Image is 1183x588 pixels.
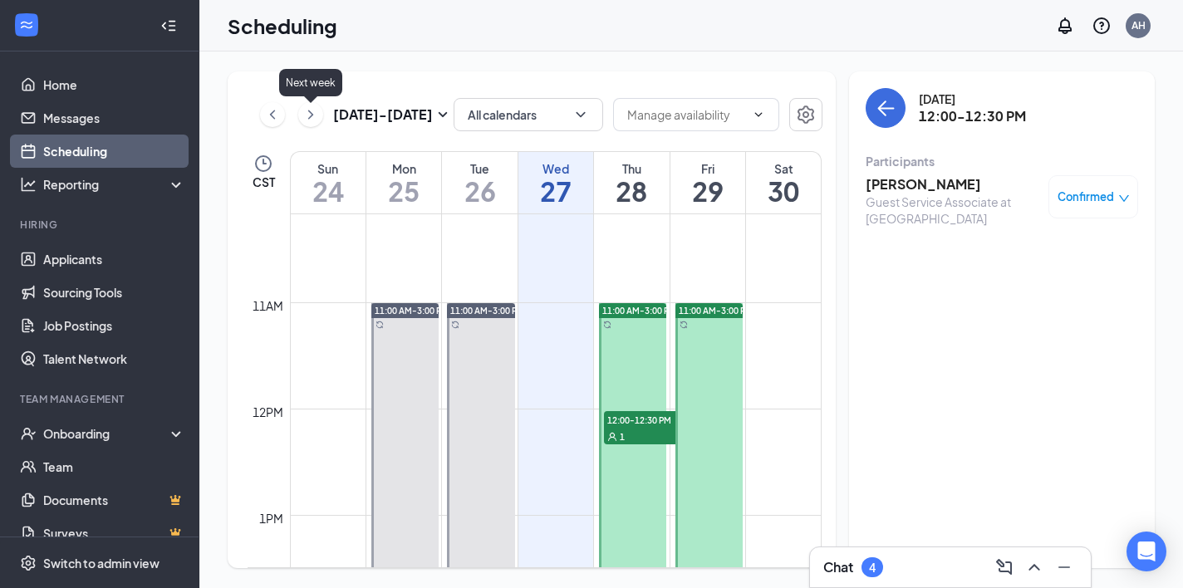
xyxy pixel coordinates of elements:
[607,432,617,442] svg: User
[302,105,319,125] svg: ChevronRight
[442,177,517,205] h1: 26
[1127,532,1166,571] div: Open Intercom Messenger
[1021,554,1048,581] button: ChevronUp
[1131,18,1146,32] div: AH
[789,98,822,131] button: Settings
[670,160,745,177] div: Fri
[746,152,821,213] a: August 30, 2025
[1055,16,1075,36] svg: Notifications
[620,431,625,443] span: 1
[518,177,593,205] h1: 27
[43,517,185,550] a: SurveysCrown
[249,403,287,421] div: 12pm
[433,105,453,125] svg: SmallChevronDown
[366,152,441,213] a: August 25, 2025
[1058,189,1114,205] span: Confirmed
[43,483,185,517] a: DocumentsCrown
[594,160,669,177] div: Thu
[866,88,906,128] button: back-button
[256,509,287,527] div: 1pm
[442,152,517,213] a: August 26, 2025
[291,177,366,205] h1: 24
[451,321,459,329] svg: Sync
[518,160,593,177] div: Wed
[866,194,1040,227] div: Guest Service Associate at [GEOGRAPHIC_DATA]
[604,411,687,428] span: 12:00-12:30 PM
[249,296,287,315] div: 11am
[253,174,275,190] span: CST
[450,305,524,316] span: 11:00 AM-3:00 PM
[627,105,745,124] input: Manage availability
[20,392,182,406] div: Team Management
[1051,554,1077,581] button: Minimize
[602,305,676,316] span: 11:00 AM-3:00 PM
[679,305,753,316] span: 11:00 AM-3:00 PM
[20,176,37,193] svg: Analysis
[991,554,1018,581] button: ComposeMessage
[594,177,669,205] h1: 28
[518,152,593,213] a: August 27, 2025
[823,558,853,576] h3: Chat
[260,102,285,127] button: ChevronLeft
[18,17,35,33] svg: WorkstreamLogo
[43,68,185,101] a: Home
[43,101,185,135] a: Messages
[866,175,1040,194] h3: [PERSON_NAME]
[442,160,517,177] div: Tue
[228,12,337,40] h1: Scheduling
[366,160,441,177] div: Mon
[746,160,821,177] div: Sat
[291,152,366,213] a: August 24, 2025
[919,91,1026,107] div: [DATE]
[253,154,273,174] svg: Clock
[43,276,185,309] a: Sourcing Tools
[298,102,323,127] button: ChevronRight
[43,425,171,442] div: Onboarding
[1092,16,1112,36] svg: QuestionInfo
[603,321,611,329] svg: Sync
[43,342,185,375] a: Talent Network
[376,321,384,329] svg: Sync
[1024,557,1044,577] svg: ChevronUp
[796,105,816,125] svg: Settings
[333,105,433,124] h3: [DATE] - [DATE]
[876,98,896,118] svg: ArrowLeft
[594,152,669,213] a: August 28, 2025
[572,106,589,123] svg: ChevronDown
[160,17,177,34] svg: Collapse
[43,135,185,168] a: Scheduling
[43,176,186,193] div: Reporting
[43,243,185,276] a: Applicants
[279,69,342,96] div: Next week
[43,450,185,483] a: Team
[1054,557,1074,577] svg: Minimize
[264,105,281,125] svg: ChevronLeft
[375,305,449,316] span: 11:00 AM-3:00 PM
[20,555,37,571] svg: Settings
[43,555,160,571] div: Switch to admin view
[866,153,1138,169] div: Participants
[680,321,688,329] svg: Sync
[994,557,1014,577] svg: ComposeMessage
[43,309,185,342] a: Job Postings
[746,177,821,205] h1: 30
[1118,193,1130,204] span: down
[919,107,1026,125] h3: 12:00-12:30 PM
[291,160,366,177] div: Sun
[670,177,745,205] h1: 29
[752,108,765,121] svg: ChevronDown
[20,218,182,232] div: Hiring
[366,177,441,205] h1: 25
[20,425,37,442] svg: UserCheck
[670,152,745,213] a: August 29, 2025
[869,561,876,575] div: 4
[454,98,603,131] button: All calendarsChevronDown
